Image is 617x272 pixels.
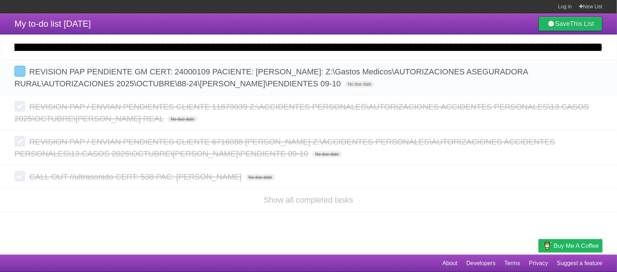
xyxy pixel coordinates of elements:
a: Privacy [529,256,548,270]
a: Show all completed tasks [263,195,353,204]
label: Done [14,136,25,147]
a: Buy me a coffee [539,239,603,252]
img: Buy me a coffee [542,239,552,252]
span: REVISION PAP PENDIENTE GM CERT: 24000109 PACIENTE: [PERSON_NAME]: Z:\Gastos Medicos\AUTORIZACIONE... [14,67,528,88]
span: My to-do list [DATE] [14,19,91,29]
span: REVISION PAP / ENVIAN PENDIENTES CLIENTE 6716088 [PERSON_NAME] Z:\ACCIDENTES PERSONALES\AUTORIZAC... [14,137,555,158]
a: Developers [466,256,496,270]
a: SaveThis List [539,17,603,31]
span: Buy me a coffee [554,239,599,252]
span: No due date [345,81,374,87]
label: Done [14,66,25,77]
b: This List [570,20,594,27]
a: Suggest a feature [557,256,603,270]
span: No due date [168,116,197,122]
label: Done [14,171,25,182]
span: REVISION PAP / ENVIAN PENDIENTES CLIENTE 11879039 Z:\ACCIDENTES PERSONALES\AUTORIZACIONES ACCIDEN... [14,102,589,123]
a: Terms [505,256,520,270]
span: CALL OUT //ultrasonido CERT: 538 PAC: [PERSON_NAME] [29,172,243,181]
a: About [442,256,458,270]
span: No due date [312,151,342,157]
label: Done [14,101,25,112]
span: No due date [246,174,275,181]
